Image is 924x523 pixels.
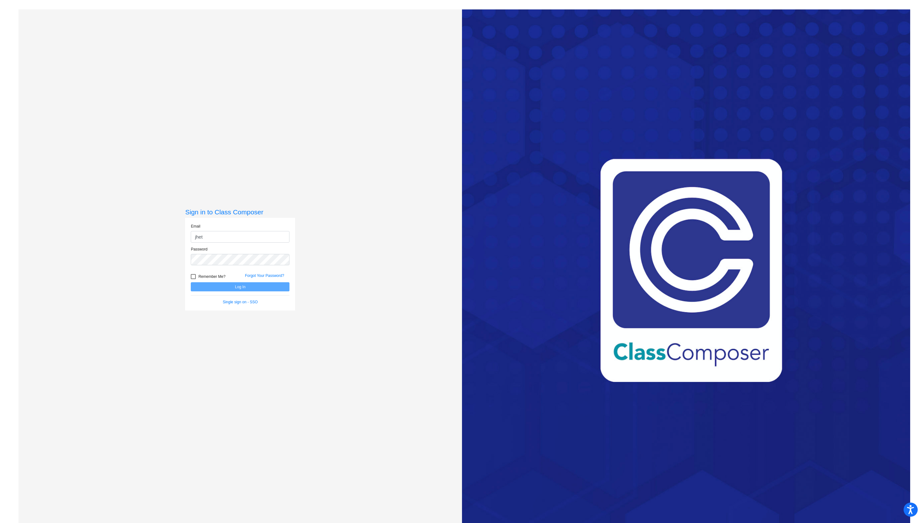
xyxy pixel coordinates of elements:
[245,273,284,278] a: Forgot Your Password?
[191,246,207,252] label: Password
[191,282,289,291] button: Log In
[191,223,200,229] label: Email
[223,300,258,304] a: Single sign on - SSO
[198,273,225,280] span: Remember Me?
[185,208,295,216] h3: Sign in to Class Composer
